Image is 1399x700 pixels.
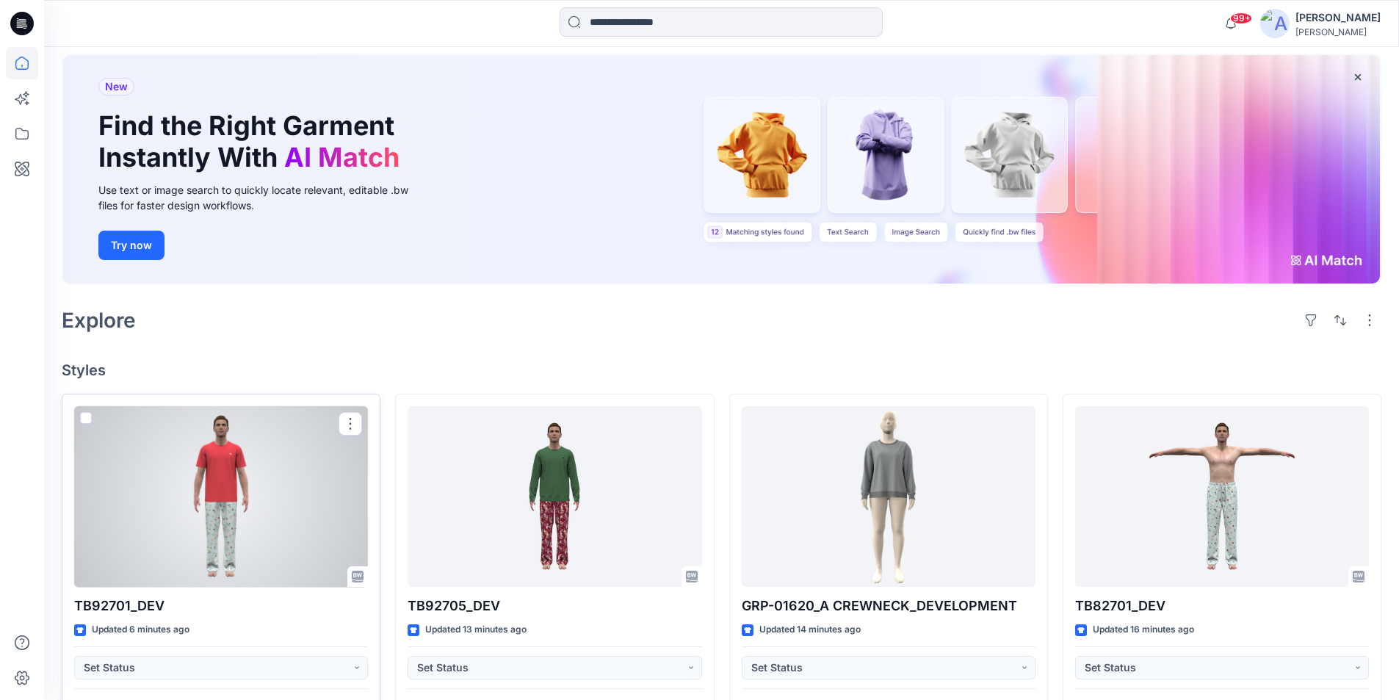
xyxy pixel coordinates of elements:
a: TB92705_DEV [408,406,701,588]
div: [PERSON_NAME] [1295,9,1381,26]
p: Updated 13 minutes ago [425,622,527,638]
span: 99+ [1230,12,1252,24]
p: Updated 14 minutes ago [759,622,861,638]
h4: Styles [62,361,1381,379]
a: GRP-01620_A CREWNECK_DEVELOPMENT [742,406,1035,588]
span: AI Match [284,141,400,173]
span: New [105,78,128,95]
a: TB82701_DEV [1075,406,1369,588]
img: avatar [1260,9,1290,38]
h1: Find the Right Garment Instantly With [98,110,407,173]
p: Updated 16 minutes ago [1093,622,1194,638]
button: Try now [98,231,165,260]
p: TB92705_DEV [408,596,701,616]
div: Use text or image search to quickly locate relevant, editable .bw files for faster design workflows. [98,182,429,213]
p: TB82701_DEV [1075,596,1369,616]
p: Updated 6 minutes ago [92,622,189,638]
p: GRP-01620_A CREWNECK_DEVELOPMENT [742,596,1035,616]
div: [PERSON_NAME] [1295,26,1381,37]
a: TB92701_DEV [74,406,368,588]
p: TB92701_DEV [74,596,368,616]
h2: Explore [62,308,136,332]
